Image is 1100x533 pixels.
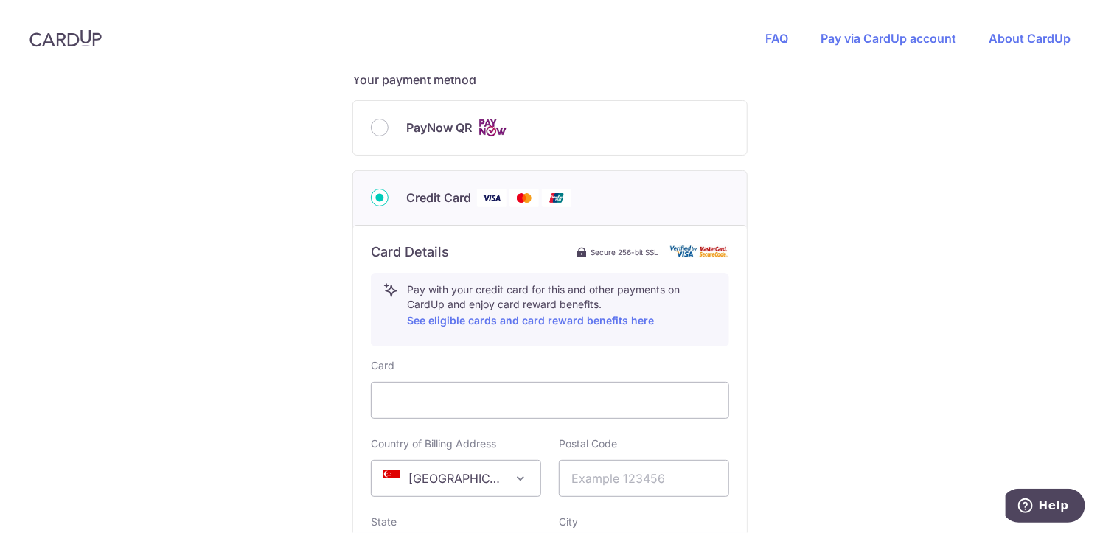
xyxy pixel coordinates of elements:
img: Mastercard [509,189,539,207]
a: See eligible cards and card reward benefits here [407,314,654,327]
input: Example 123456 [559,460,729,497]
iframe: Secure card payment input frame [383,391,717,409]
label: City [559,515,578,529]
img: Cards logo [478,119,507,137]
iframe: Opens a widget where you can find more information [1006,489,1085,526]
span: Secure 256-bit SSL [591,246,658,258]
label: Card [371,358,394,373]
label: State [371,515,397,529]
a: Pay via CardUp account [821,31,956,46]
label: Postal Code [559,436,617,451]
div: Credit Card Visa Mastercard Union Pay [371,189,729,207]
span: Credit Card [406,189,471,206]
div: PayNow QR Cards logo [371,119,729,137]
a: FAQ [765,31,788,46]
h5: Your payment method [352,71,748,88]
label: Country of Billing Address [371,436,496,451]
span: Singapore [371,460,541,497]
a: About CardUp [989,31,1071,46]
span: PayNow QR [406,119,472,136]
img: Union Pay [542,189,571,207]
p: Pay with your credit card for this and other payments on CardUp and enjoy card reward benefits. [407,282,717,330]
img: CardUp [29,29,102,47]
h6: Card Details [371,243,449,261]
img: Visa [477,189,507,207]
span: Singapore [372,461,540,496]
img: card secure [670,245,729,258]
